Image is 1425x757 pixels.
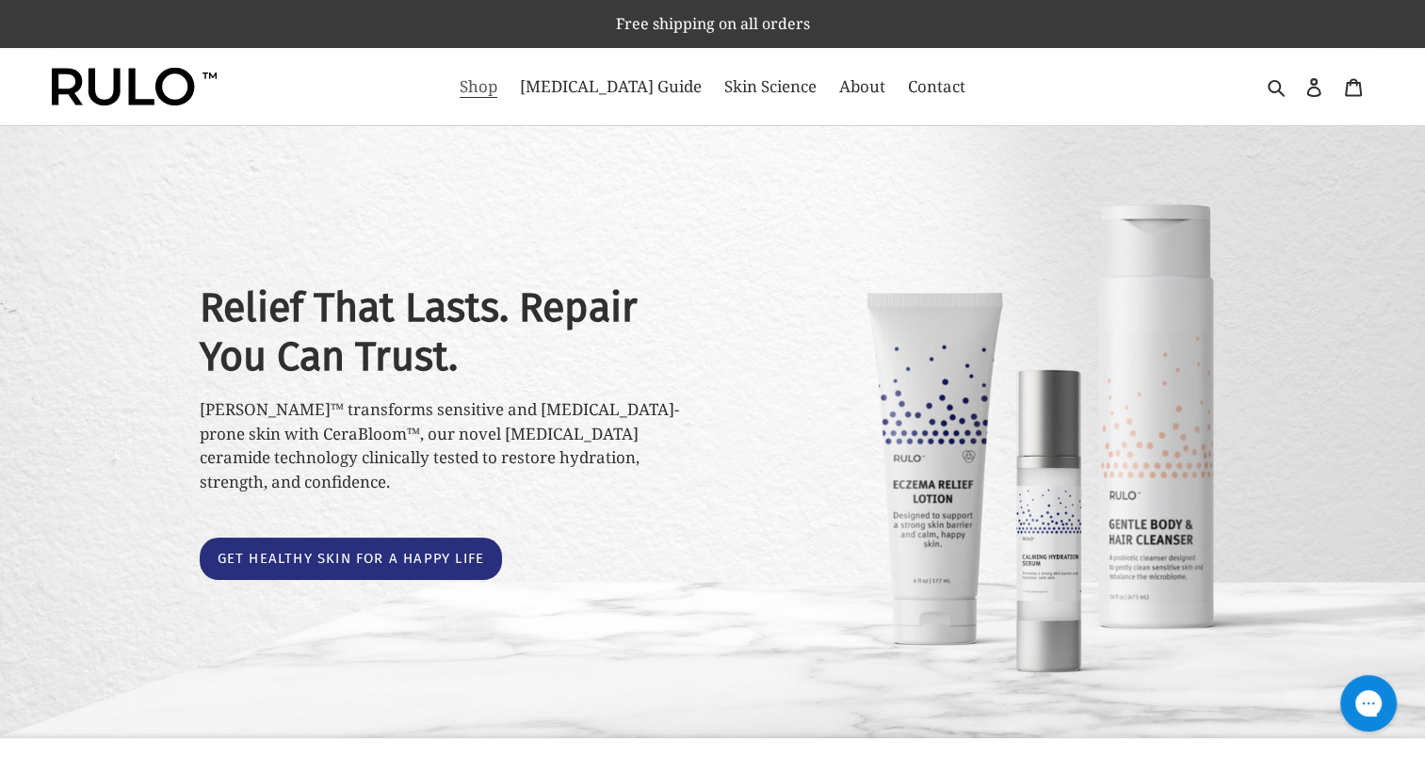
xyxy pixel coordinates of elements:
h2: Relief That Lasts. Repair You Can Trust. [200,283,680,380]
a: [MEDICAL_DATA] Guide [510,72,711,102]
p: [PERSON_NAME]™ transforms sensitive and [MEDICAL_DATA]-prone skin with CeraBloom™, our novel [MED... [200,397,680,493]
a: Shop [450,72,507,102]
a: Contact [899,72,975,102]
img: Rulo™ Skin [52,68,217,105]
a: Get healthy skin for a happy life: Catalog [200,538,503,580]
span: About [839,75,885,98]
a: Skin Science [715,72,826,102]
span: [MEDICAL_DATA] Guide [520,75,702,98]
span: Skin Science [724,75,817,98]
a: About [830,72,895,102]
span: Shop [460,75,497,98]
p: Free shipping on all orders [2,2,1423,45]
iframe: Gorgias live chat messenger [1331,668,1406,738]
span: Contact [908,75,965,98]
